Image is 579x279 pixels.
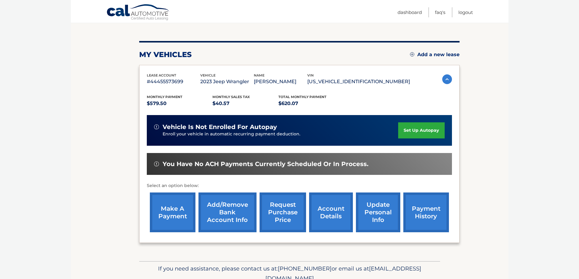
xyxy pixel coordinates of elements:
[307,77,410,86] p: [US_VEHICLE_IDENTIFICATION_NUMBER]
[106,4,170,22] a: Cal Automotive
[398,122,444,138] a: set up autopay
[278,265,332,272] span: [PHONE_NUMBER]
[403,192,449,232] a: payment history
[150,192,195,232] a: make a payment
[139,50,192,59] h2: my vehicles
[163,160,368,168] span: You have no ACH payments currently scheduled or in process.
[398,7,422,17] a: Dashboard
[309,192,353,232] a: account details
[200,73,215,77] span: vehicle
[260,192,306,232] a: request purchase price
[154,124,159,129] img: alert-white.svg
[278,99,344,108] p: $620.07
[147,99,213,108] p: $579.50
[147,182,452,189] p: Select an option below:
[254,73,264,77] span: name
[163,123,277,131] span: vehicle is not enrolled for autopay
[410,52,414,56] img: add.svg
[212,95,250,99] span: Monthly sales Tax
[147,73,176,77] span: lease account
[442,74,452,84] img: accordion-active.svg
[410,52,460,58] a: Add a new lease
[147,95,182,99] span: Monthly Payment
[200,77,254,86] p: 2023 Jeep Wrangler
[154,162,159,166] img: alert-white.svg
[435,7,445,17] a: FAQ's
[356,192,400,232] a: update personal info
[212,99,278,108] p: $40.57
[254,77,307,86] p: [PERSON_NAME]
[307,73,314,77] span: vin
[198,192,257,232] a: Add/Remove bank account info
[163,131,398,138] p: Enroll your vehicle in automatic recurring payment deduction.
[278,95,326,99] span: Total Monthly Payment
[147,77,200,86] p: #44455573699
[458,7,473,17] a: Logout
